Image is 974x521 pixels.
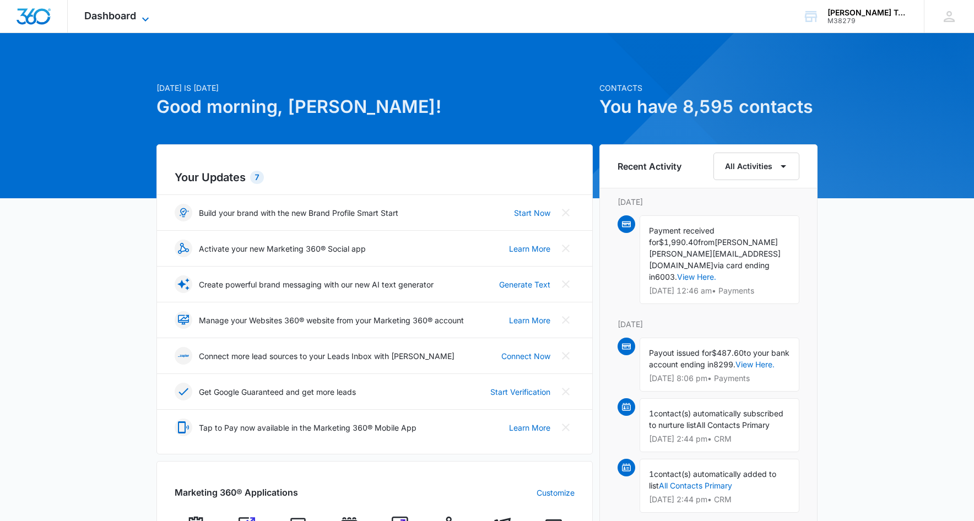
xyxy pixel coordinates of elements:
p: Manage your Websites 360® website from your Marketing 360® account [199,314,464,326]
p: Build your brand with the new Brand Profile Smart Start [199,207,398,219]
a: Start Verification [490,386,550,398]
a: Generate Text [499,279,550,290]
a: Customize [537,487,575,498]
a: Learn More [509,422,550,433]
a: Learn More [509,243,550,254]
a: All Contacts Primary [659,481,732,490]
span: from [698,237,715,247]
p: Activate your new Marketing 360® Social app [199,243,366,254]
p: [DATE] 8:06 pm • Payments [649,375,790,382]
button: Close [557,204,575,221]
span: $1,990.40 [659,237,698,247]
div: 7 [250,171,264,184]
p: Connect more lead sources to your Leads Inbox with [PERSON_NAME] [199,350,454,362]
button: Close [557,311,575,329]
h2: Your Updates [175,169,575,186]
a: View Here. [735,360,775,369]
span: 8299. [713,360,735,369]
span: $487.60 [712,348,744,357]
p: [DATE] [618,318,799,330]
span: 1 [649,409,654,418]
span: contact(s) automatically subscribed to nurture list [649,409,783,430]
p: Get Google Guaranteed and get more leads [199,386,356,398]
div: account id [827,17,908,25]
a: View Here. [677,272,716,281]
p: [DATE] is [DATE] [156,82,593,94]
button: Close [557,419,575,436]
span: contact(s) automatically added to list [649,469,776,490]
p: [DATE] 2:44 pm • CRM [649,435,790,443]
h2: Marketing 360® Applications [175,486,298,499]
p: Contacts [599,82,818,94]
p: [DATE] 2:44 pm • CRM [649,496,790,503]
a: Connect Now [501,350,550,362]
button: All Activities [713,153,799,180]
button: Close [557,347,575,365]
a: Learn More [509,314,550,326]
span: [PERSON_NAME][EMAIL_ADDRESS][DOMAIN_NAME] [649,249,781,270]
span: Dashboard [84,10,136,21]
div: account name [827,8,908,17]
p: [DATE] [618,196,799,208]
h1: Good morning, [PERSON_NAME]! [156,94,593,120]
span: Payout issued for [649,348,712,357]
h1: You have 8,595 contacts [599,94,818,120]
button: Close [557,383,575,400]
p: Tap to Pay now available in the Marketing 360® Mobile App [199,422,416,433]
span: 1 [649,469,654,479]
p: [DATE] 12:46 am • Payments [649,287,790,295]
span: [PERSON_NAME] [715,237,778,247]
span: 6003. [655,272,677,281]
span: All Contacts Primary [696,420,770,430]
p: Create powerful brand messaging with our new AI text generator [199,279,434,290]
span: Payment received for [649,226,715,247]
a: Start Now [514,207,550,219]
button: Close [557,240,575,257]
button: Close [557,275,575,293]
h6: Recent Activity [618,160,681,173]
